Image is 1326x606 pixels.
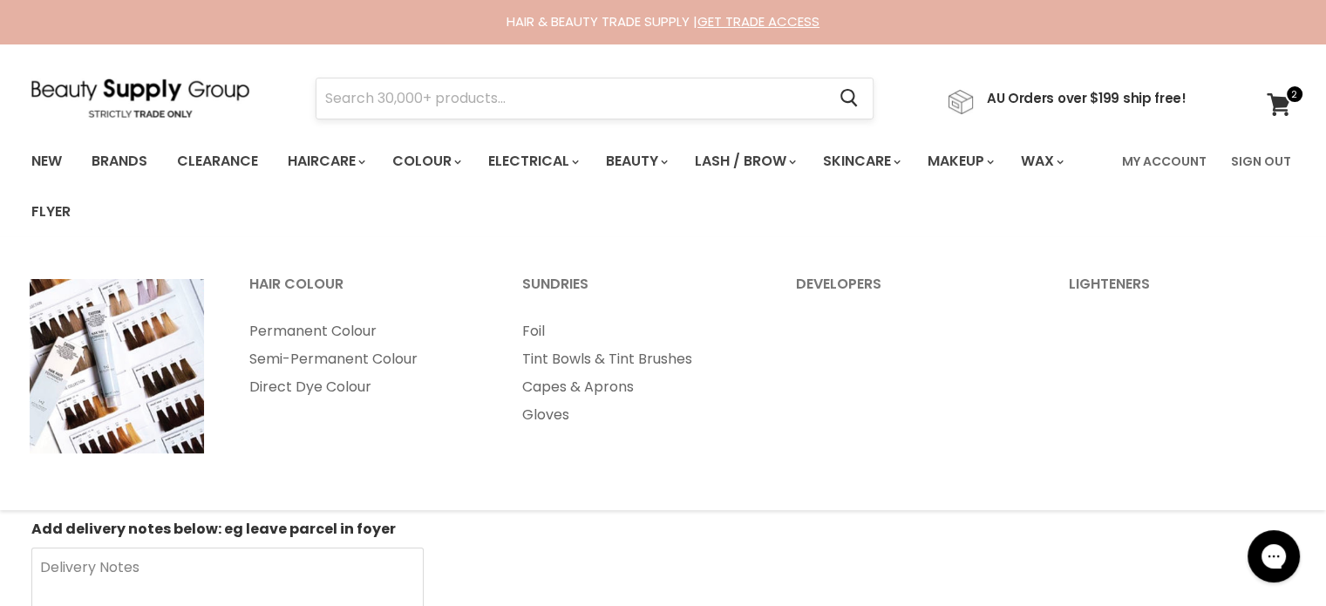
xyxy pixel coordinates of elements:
a: Skincare [810,143,911,180]
a: Sign Out [1221,143,1302,180]
a: Developers [774,270,1044,314]
nav: Main [10,136,1317,237]
a: New [18,143,75,180]
a: Direct Dye Colour [228,373,498,401]
a: Clearance [164,143,271,180]
button: Search [826,78,873,119]
a: Makeup [915,143,1004,180]
ul: Main menu [18,136,1112,237]
a: Hair Colour [228,270,498,314]
a: Permanent Colour [228,317,498,345]
a: Capes & Aprons [500,373,771,401]
iframe: Gorgias live chat messenger [1239,524,1309,589]
a: Haircare [275,143,376,180]
a: Foil [500,317,771,345]
a: Gloves [500,401,771,429]
a: Brands [78,143,160,180]
a: Tint Bowls & Tint Brushes [500,345,771,373]
a: Semi-Permanent Colour [228,345,498,373]
form: Product [316,78,874,119]
ul: Main menu [228,317,498,401]
b: Add delivery notes below: eg leave parcel in foyer [31,519,396,539]
a: Lash / Brow [682,143,806,180]
a: Electrical [475,143,589,180]
input: Search [316,78,826,119]
a: My Account [1112,143,1217,180]
a: Lighteners [1047,270,1317,314]
ul: Main menu [500,317,771,429]
a: Wax [1008,143,1074,180]
a: Beauty [593,143,678,180]
div: HAIR & BEAUTY TRADE SUPPLY | [10,13,1317,31]
a: Colour [379,143,472,180]
a: Flyer [18,194,84,230]
a: Sundries [500,270,771,314]
a: GET TRADE ACCESS [697,12,819,31]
